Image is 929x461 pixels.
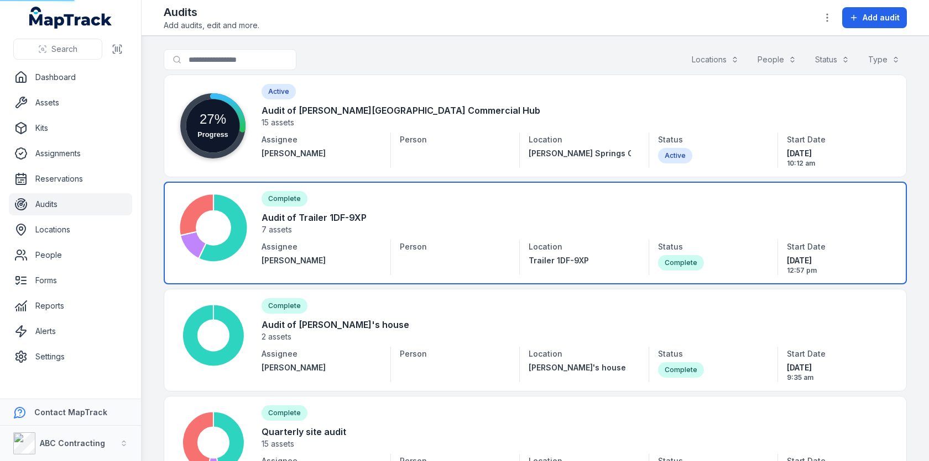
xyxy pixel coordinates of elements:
[529,363,626,372] span: [PERSON_NAME]'s house
[9,219,132,241] a: Locations
[34,407,107,417] strong: Contact MapTrack
[658,255,704,271] div: Complete
[861,49,907,70] button: Type
[787,255,889,275] time: 19/08/2025, 12:57:31 pm
[658,362,704,378] div: Complete
[262,148,382,159] a: [PERSON_NAME]
[164,4,259,20] h2: Audits
[9,92,132,114] a: Assets
[529,149,692,158] span: [PERSON_NAME] Springs Commercial Hub
[787,148,889,159] span: [DATE]
[529,148,630,159] a: [PERSON_NAME] Springs Commercial Hub
[787,148,889,168] time: 20/08/2025, 10:12:18 am
[262,362,382,373] a: [PERSON_NAME]
[842,7,907,28] button: Add audit
[9,66,132,88] a: Dashboard
[787,373,889,382] span: 9:35 am
[9,269,132,292] a: Forms
[9,117,132,139] a: Kits
[13,39,102,60] button: Search
[9,193,132,215] a: Audits
[9,168,132,190] a: Reservations
[29,7,112,29] a: MapTrack
[9,244,132,266] a: People
[51,44,77,55] span: Search
[262,255,382,266] a: [PERSON_NAME]
[787,266,889,275] span: 12:57 pm
[863,12,900,23] span: Add audit
[529,255,630,266] a: Trailer 1DF-9XP
[750,49,803,70] button: People
[787,362,889,373] span: [DATE]
[9,320,132,342] a: Alerts
[685,49,746,70] button: Locations
[40,438,105,448] strong: ABC Contracting
[529,362,630,373] a: [PERSON_NAME]'s house
[164,20,259,31] span: Add audits, edit and more.
[787,362,889,382] time: 30/07/2025, 9:35:45 am
[787,255,889,266] span: [DATE]
[787,159,889,168] span: 10:12 am
[658,148,692,163] div: Active
[9,295,132,317] a: Reports
[529,256,589,265] span: Trailer 1DF-9XP
[9,346,132,368] a: Settings
[808,49,857,70] button: Status
[9,142,132,165] a: Assignments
